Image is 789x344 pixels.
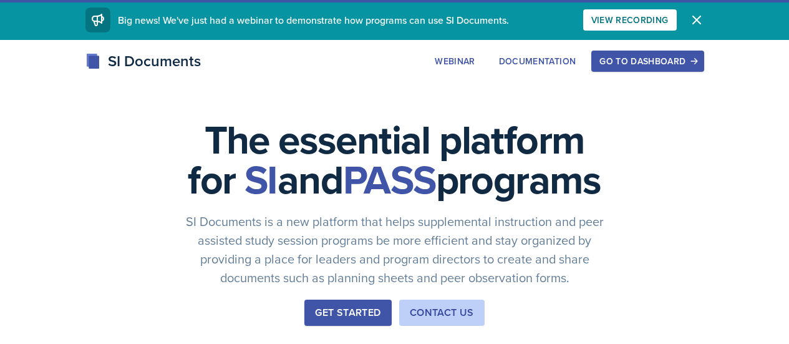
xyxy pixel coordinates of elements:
[591,15,669,25] div: View Recording
[591,51,704,72] button: Go to Dashboard
[315,305,380,320] div: Get Started
[85,50,201,72] div: SI Documents
[491,51,584,72] button: Documentation
[435,56,475,66] div: Webinar
[599,56,695,66] div: Go to Dashboard
[583,9,677,31] button: View Recording
[410,305,474,320] div: Contact Us
[118,13,509,27] span: Big news! We've just had a webinar to demonstrate how programs can use SI Documents.
[499,56,576,66] div: Documentation
[304,300,391,326] button: Get Started
[399,300,485,326] button: Contact Us
[427,51,483,72] button: Webinar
